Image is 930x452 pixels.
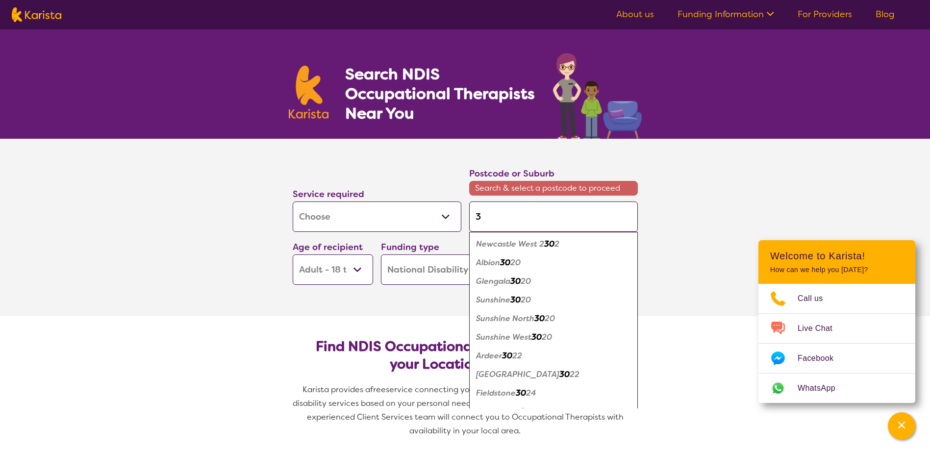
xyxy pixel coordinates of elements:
[476,295,510,305] em: Sunshine
[553,53,642,139] img: occupational-therapy
[381,241,439,253] label: Funding type
[476,332,531,342] em: Sunshine West
[544,239,554,249] em: 30
[474,309,633,328] div: Sunshine North 3020
[474,291,633,309] div: Sunshine 3020
[301,338,630,373] h2: Find NDIS Occupational Therapists based on your Location & Needs
[476,276,510,286] em: Glengala
[502,351,512,361] em: 30
[559,369,570,379] em: 30
[476,257,500,268] em: Albion
[510,276,521,286] em: 30
[474,347,633,365] div: Ardeer 3022
[512,351,522,361] em: 22
[474,402,633,421] div: Mambourin 3024
[469,168,554,179] label: Postcode or Suburb
[758,284,915,403] ul: Choose channel
[474,272,633,291] div: Glengala 3020
[474,253,633,272] div: Albion 3020
[758,240,915,403] div: Channel Menu
[474,365,633,384] div: Deer Park East 3022
[798,381,847,396] span: WhatsApp
[345,64,536,123] h1: Search NDIS Occupational Therapists Near You
[500,257,510,268] em: 30
[521,295,531,305] em: 20
[526,388,536,398] em: 24
[554,239,559,249] em: 2
[474,235,633,253] div: Newcastle West 2302
[476,388,516,398] em: Fieldstone
[289,66,329,119] img: Karista logo
[476,239,544,249] em: Newcastle West 2
[520,406,530,417] em: 30
[545,313,555,324] em: 20
[530,406,541,417] em: 24
[758,374,915,403] a: Web link opens in a new tab.
[798,291,835,306] span: Call us
[798,321,844,336] span: Live Chat
[476,369,559,379] em: [GEOGRAPHIC_DATA]
[12,7,61,22] img: Karista logo
[888,412,915,440] button: Channel Menu
[521,276,531,286] em: 20
[469,181,638,196] span: Search & select a postcode to proceed
[876,8,895,20] a: Blog
[542,332,552,342] em: 20
[469,201,638,232] input: Type
[293,188,364,200] label: Service required
[531,332,542,342] em: 30
[510,257,521,268] em: 20
[474,384,633,402] div: Fieldstone 3024
[616,8,654,20] a: About us
[476,406,520,417] em: Mambourin
[570,369,579,379] em: 22
[476,351,502,361] em: Ardeer
[293,241,363,253] label: Age of recipient
[516,388,526,398] em: 30
[370,384,386,395] span: free
[510,295,521,305] em: 30
[474,328,633,347] div: Sunshine West 3020
[798,8,852,20] a: For Providers
[798,351,845,366] span: Facebook
[770,250,904,262] h2: Welcome to Karista!
[293,384,640,436] span: service connecting you with Occupational Therapists and other disability services based on your p...
[534,313,545,324] em: 30
[302,384,370,395] span: Karista provides a
[770,266,904,274] p: How can we help you [DATE]?
[678,8,774,20] a: Funding Information
[476,313,534,324] em: Sunshine North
